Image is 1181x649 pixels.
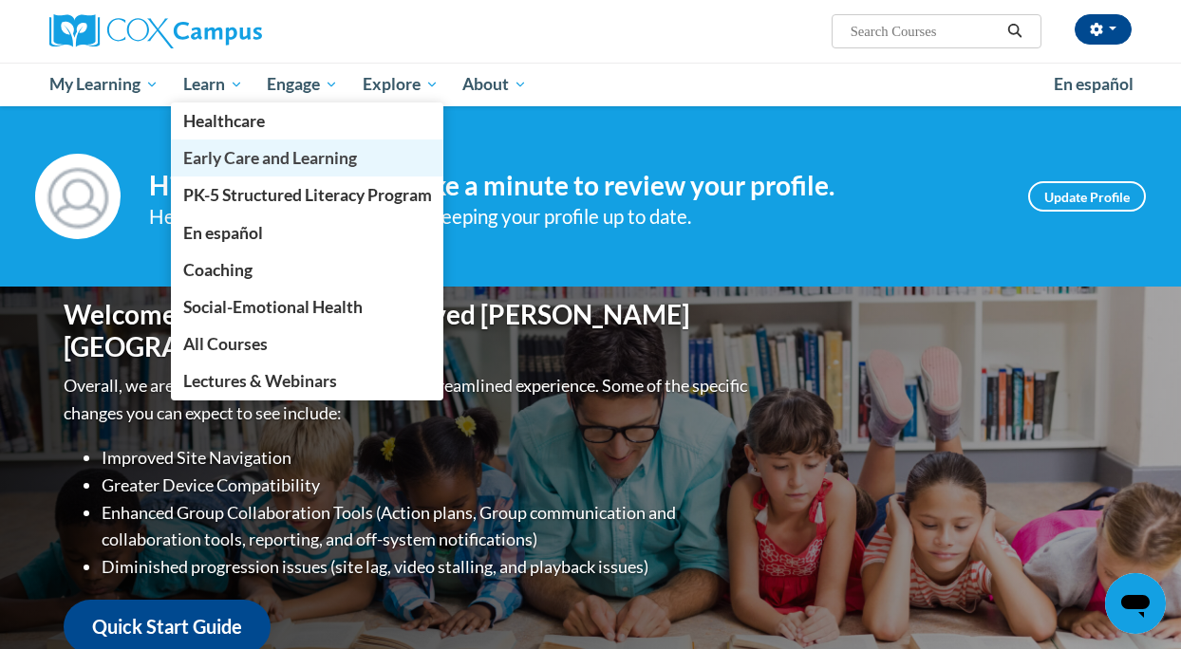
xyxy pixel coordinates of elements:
[183,111,265,131] span: Healthcare
[462,73,527,96] span: About
[171,362,444,399] a: Lectures & Webinars
[64,372,752,427] p: Overall, we are proud to provide you with a more streamlined experience. Some of the specific cha...
[171,288,444,325] a: Social-Emotional Health
[183,334,268,354] span: All Courses
[350,63,451,106] a: Explore
[1001,20,1029,43] button: Search
[254,63,350,106] a: Engage
[171,325,444,362] a: All Courses
[363,73,439,96] span: Explore
[49,14,391,48] a: Cox Campus
[171,251,444,288] a: Coaching
[183,148,357,168] span: Early Care and Learning
[102,472,752,499] li: Greater Device Compatibility
[35,154,121,239] img: Profile Image
[171,63,255,106] a: Learn
[149,170,1000,202] h4: Hi [PERSON_NAME]! Take a minute to review your profile.
[1075,14,1132,45] button: Account Settings
[35,63,1146,106] div: Main menu
[267,73,338,96] span: Engage
[37,63,171,106] a: My Learning
[1105,573,1166,634] iframe: Button to launch messaging window
[102,444,752,472] li: Improved Site Navigation
[849,20,1001,43] input: Search Courses
[171,214,444,251] a: En español
[183,371,337,391] span: Lectures & Webinars
[171,176,444,213] a: PK-5 Structured Literacy Program
[149,201,1000,232] div: Help improve your experience by keeping your profile up to date.
[183,223,263,243] span: En español
[171,139,444,176] a: Early Care and Learning
[102,499,752,554] li: Enhanced Group Collaboration Tools (Action plans, Group communication and collaboration tools, re...
[1054,74,1134,94] span: En español
[1041,65,1146,104] a: En español
[183,260,253,280] span: Coaching
[49,73,159,96] span: My Learning
[64,299,752,362] h1: Welcome to the new and improved [PERSON_NAME][GEOGRAPHIC_DATA]
[183,73,243,96] span: Learn
[171,102,444,139] a: Healthcare
[102,553,752,581] li: Diminished progression issues (site lag, video stalling, and playback issues)
[49,14,262,48] img: Cox Campus
[451,63,540,106] a: About
[183,297,363,317] span: Social-Emotional Health
[183,185,432,205] span: PK-5 Structured Literacy Program
[1028,181,1146,212] a: Update Profile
